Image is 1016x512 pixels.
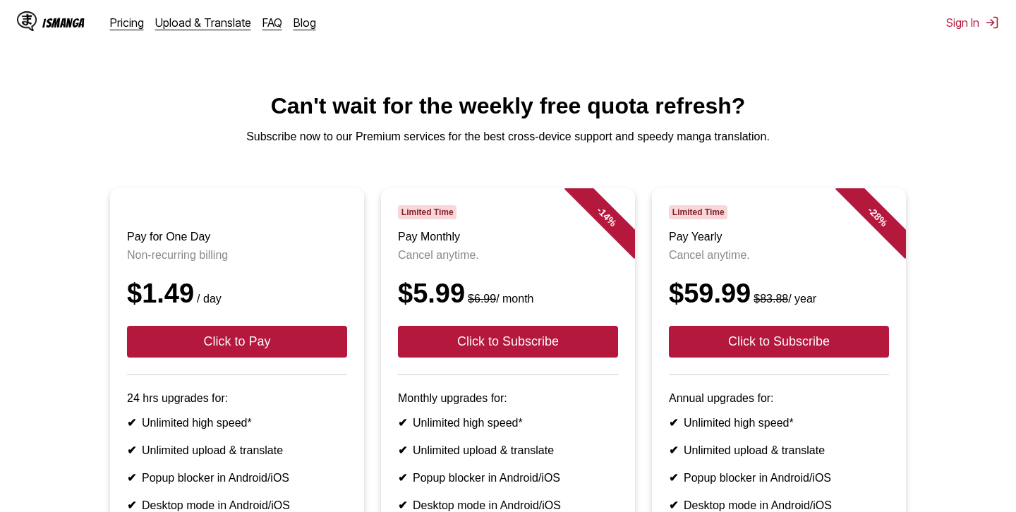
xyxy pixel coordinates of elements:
[11,93,1005,119] h1: Can't wait for the weekly free quota refresh?
[398,326,618,358] button: Click to Subscribe
[398,444,407,456] b: ✔
[110,16,144,30] a: Pricing
[669,444,889,457] li: Unlimited upload & translate
[127,472,136,484] b: ✔
[127,499,136,511] b: ✔
[754,293,788,305] s: $83.88
[398,499,618,512] li: Desktop mode in Android/iOS
[669,471,889,484] li: Popup blocker in Android/iOS
[669,205,727,219] span: Limited Time
[398,279,618,309] div: $5.99
[42,16,85,30] div: IsManga
[127,444,136,456] b: ✔
[127,416,347,429] li: Unlimited high speed*
[127,417,136,429] b: ✔
[127,392,347,405] p: 24 hrs upgrades for:
[398,392,618,405] p: Monthly upgrades for:
[985,16,999,30] img: Sign out
[17,11,110,34] a: IsManga LogoIsManga
[398,417,407,429] b: ✔
[669,417,678,429] b: ✔
[398,471,618,484] li: Popup blocker in Android/iOS
[564,174,649,259] div: - 14 %
[835,174,920,259] div: - 28 %
[398,444,618,457] li: Unlimited upload & translate
[127,231,347,243] h3: Pay for One Day
[11,130,1005,143] p: Subscribe now to our Premium services for the best cross-device support and speedy manga translat...
[398,416,618,429] li: Unlimited high speed*
[669,249,889,262] p: Cancel anytime.
[669,472,678,484] b: ✔
[669,231,889,243] h3: Pay Yearly
[127,444,347,457] li: Unlimited upload & translate
[262,16,282,30] a: FAQ
[669,499,678,511] b: ✔
[465,293,533,305] small: / month
[398,205,456,219] span: Limited Time
[127,279,347,309] div: $1.49
[468,293,496,305] s: $6.99
[669,444,678,456] b: ✔
[398,249,618,262] p: Cancel anytime.
[751,293,816,305] small: / year
[127,249,347,262] p: Non-recurring billing
[127,499,347,512] li: Desktop mode in Android/iOS
[127,471,347,484] li: Popup blocker in Android/iOS
[946,16,999,30] button: Sign In
[669,326,889,358] button: Click to Subscribe
[17,11,37,31] img: IsManga Logo
[398,499,407,511] b: ✔
[669,392,889,405] p: Annual upgrades for:
[398,472,407,484] b: ✔
[294,16,316,30] a: Blog
[194,293,222,305] small: / day
[669,416,889,429] li: Unlimited high speed*
[669,279,889,309] div: $59.99
[127,326,347,358] button: Click to Pay
[155,16,251,30] a: Upload & Translate
[669,499,889,512] li: Desktop mode in Android/iOS
[398,231,618,243] h3: Pay Monthly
